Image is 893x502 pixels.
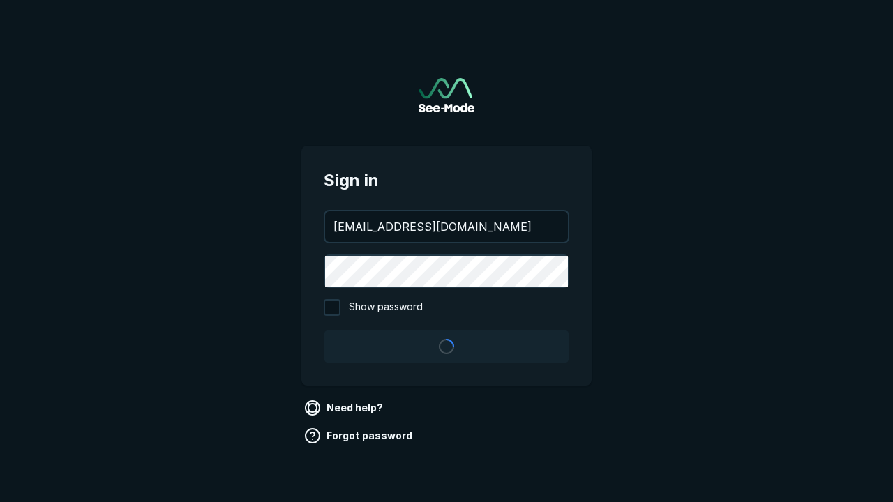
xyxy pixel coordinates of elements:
span: Sign in [324,168,569,193]
span: Show password [349,299,423,316]
input: your@email.com [325,211,568,242]
a: Need help? [301,397,389,419]
a: Forgot password [301,425,418,447]
a: Go to sign in [419,78,474,112]
img: See-Mode Logo [419,78,474,112]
